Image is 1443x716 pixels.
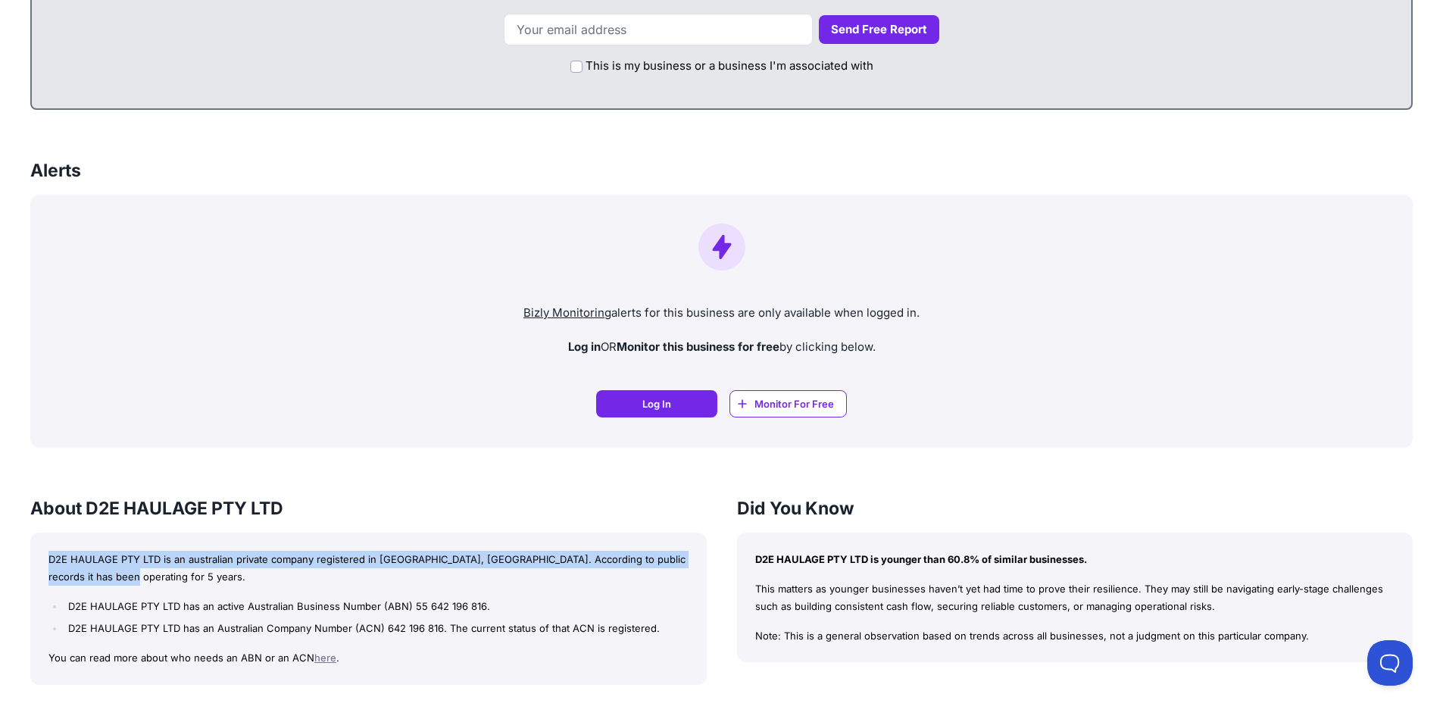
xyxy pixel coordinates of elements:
p: D2E HAULAGE PTY LTD is an australian private company registered in [GEOGRAPHIC_DATA], [GEOGRAPHIC... [48,551,689,586]
p: OR by clicking below. [42,339,1401,356]
button: Send Free Report [819,15,939,45]
h3: About D2E HAULAGE PTY LTD [30,496,707,521]
strong: Log in [568,339,601,354]
p: You can read more about who needs an ABN or an ACN . [48,649,689,667]
label: This is my business or a business I'm associated with [586,58,873,75]
p: D2E HAULAGE PTY LTD is younger than 60.8% of similar businesses. [755,551,1395,568]
input: Your email address [504,14,813,45]
iframe: Toggle Customer Support [1367,640,1413,686]
span: Log In [642,396,671,411]
li: D2E HAULAGE PTY LTD has an active Australian Business Number (ABN) 55 642 196 816. [64,598,688,615]
h3: Alerts [30,158,81,183]
li: D2E HAULAGE PTY LTD has an Australian Company Number (ACN) 642 196 816. The current status of tha... [64,620,688,637]
a: Log In [596,390,717,417]
a: Bizly Monitoring [523,305,611,320]
p: alerts for this business are only available when logged in. [42,305,1401,322]
span: Monitor For Free [754,396,834,411]
strong: Monitor this business for free [617,339,779,354]
p: Note: This is a general observation based on trends across all businesses, not a judgment on this... [755,627,1395,645]
p: This matters as younger businesses haven’t yet had time to prove their resilience. They may still... [755,580,1395,615]
a: here [314,652,336,664]
a: Monitor For Free [729,390,847,417]
h3: Did You Know [737,496,1413,521]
